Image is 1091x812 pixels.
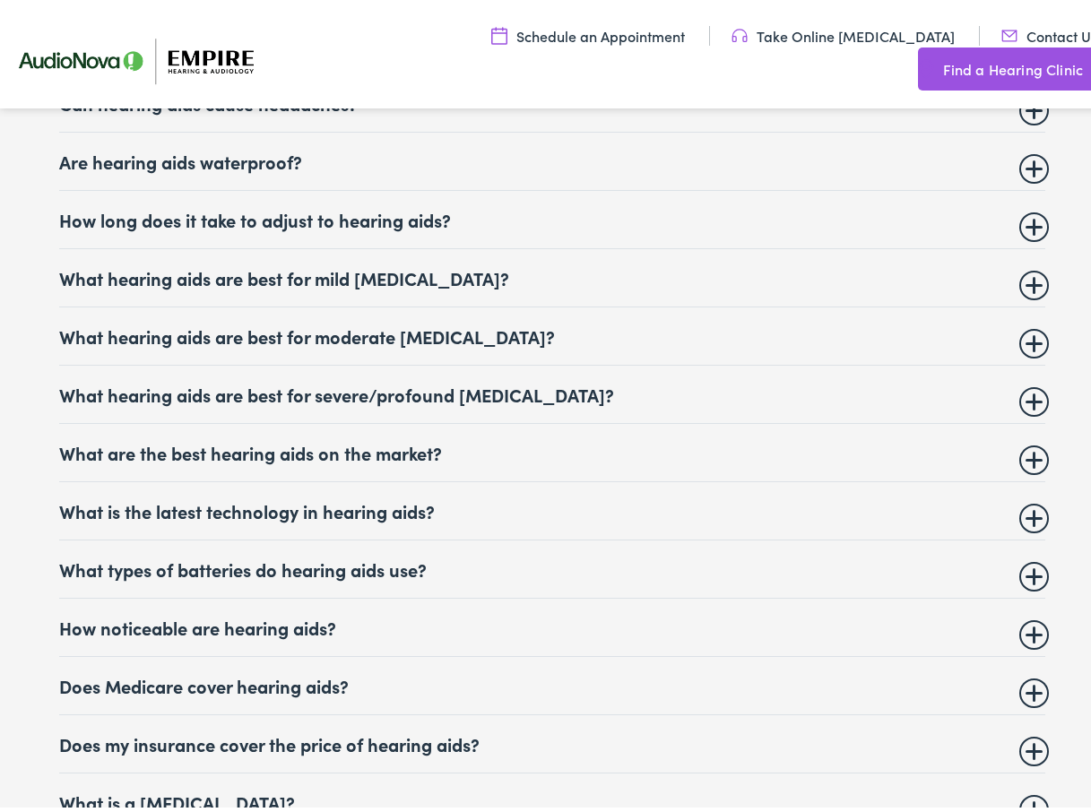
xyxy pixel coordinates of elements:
img: utility icon [491,21,507,40]
img: utility icon [918,53,934,74]
summary: Are hearing aids waterproof? [59,145,1045,167]
img: utility icon [1001,21,1017,40]
summary: How noticeable are hearing aids? [59,611,1045,633]
summary: What types of batteries do hearing aids use? [59,553,1045,574]
summary: Does my insurance cover the price of hearing aids? [59,728,1045,749]
summary: What hearing aids are best for mild [MEDICAL_DATA]? [59,262,1045,283]
summary: How long does it take to adjust to hearing aids? [59,203,1045,225]
summary: Can hearing aids cause headaches? [59,87,1045,108]
summary: What hearing aids are best for severe/profound [MEDICAL_DATA]? [59,378,1045,400]
a: Take Online [MEDICAL_DATA] [732,21,955,40]
summary: What hearing aids are best for moderate [MEDICAL_DATA]? [59,320,1045,341]
img: utility icon [732,21,748,40]
a: Schedule an Appointment [491,21,685,40]
summary: Does Medicare cover hearing aids? [59,669,1045,691]
summary: What are the best hearing aids on the market? [59,436,1045,458]
summary: What is a [MEDICAL_DATA]? [59,786,1045,808]
summary: What is the latest technology in hearing aids? [59,495,1045,516]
